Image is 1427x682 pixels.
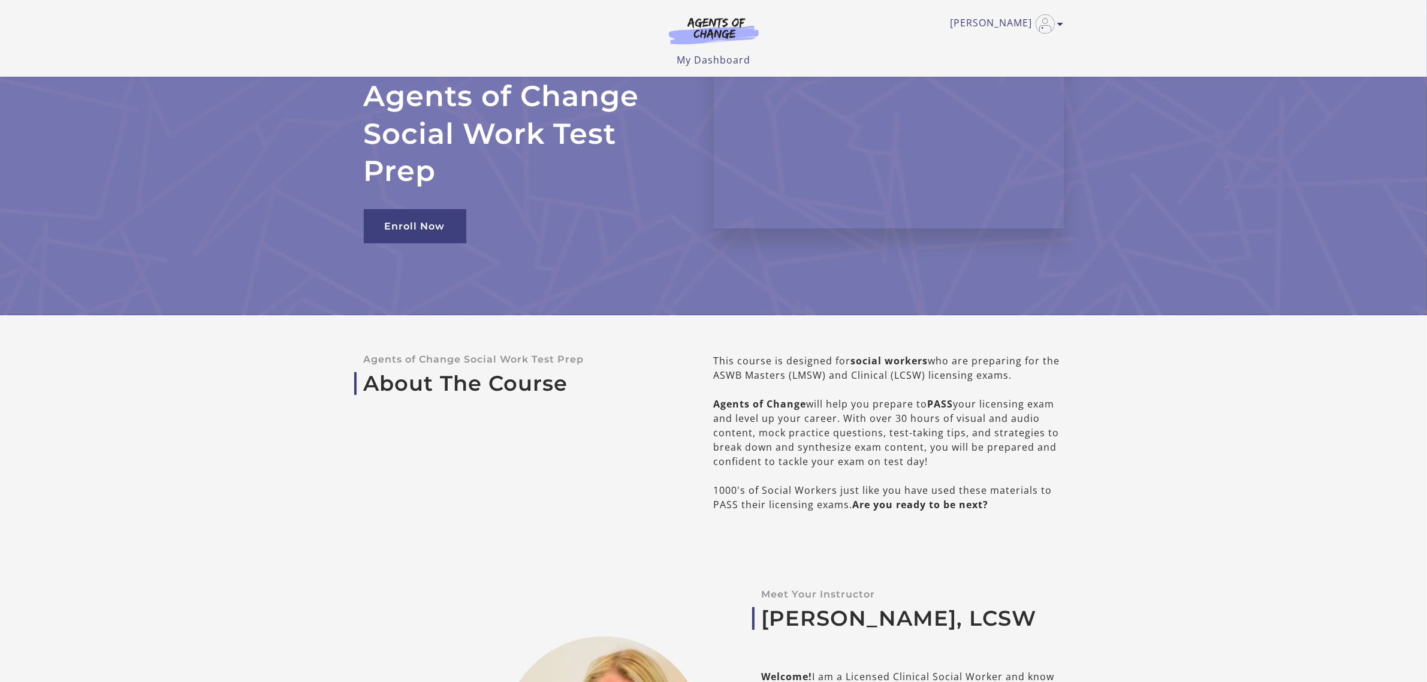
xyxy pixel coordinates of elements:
[762,589,1064,600] p: Meet Your Instructor
[714,397,807,411] b: Agents of Change
[656,17,771,44] img: Agents of Change Logo
[364,371,675,396] a: About The Course
[364,354,675,365] p: Agents of Change Social Work Test Prep
[714,354,1064,512] div: This course is designed for who are preparing for the ASWB Masters (LMSW) and Clinical (LCSW) lic...
[364,209,466,243] a: Enroll Now
[677,53,750,67] a: My Dashboard
[851,354,928,367] b: social workers
[762,606,1064,631] a: [PERSON_NAME], LCSW
[951,14,1058,34] a: Toggle menu
[928,397,954,411] b: PASS
[853,498,989,511] b: Are you ready to be next?
[364,77,685,189] h2: Agents of Change Social Work Test Prep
